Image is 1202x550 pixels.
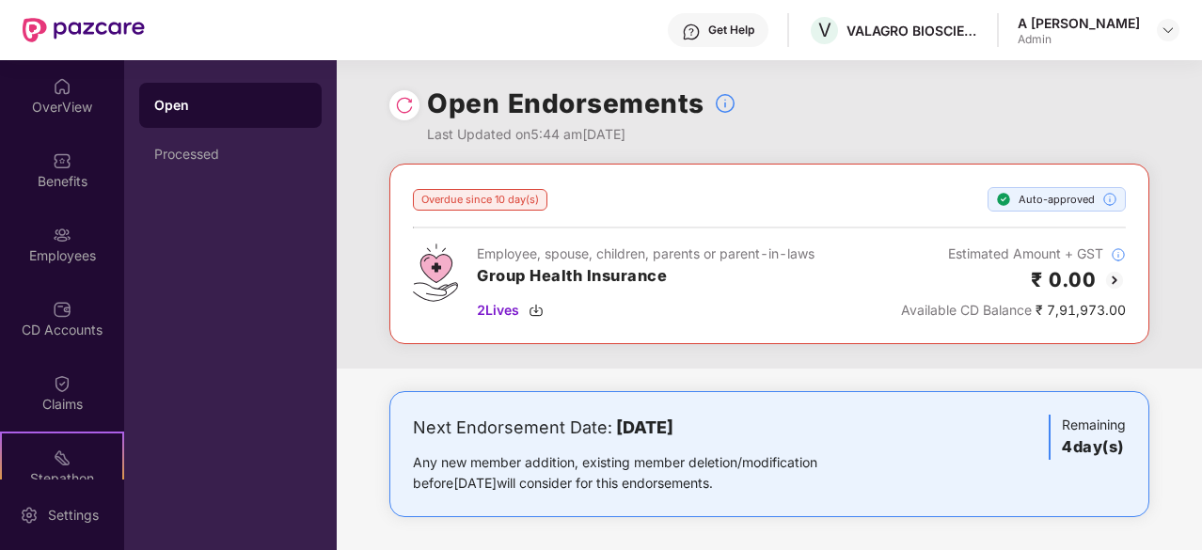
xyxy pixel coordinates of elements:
[708,23,754,38] div: Get Help
[1031,264,1096,295] h2: ₹ 0.00
[1111,247,1126,262] img: svg+xml;base64,PHN2ZyBpZD0iSW5mb18tXzMyeDMyIiBkYXRhLW5hbWU9IkluZm8gLSAzMngzMiIgeG1sbnM9Imh0dHA6Ly...
[154,147,307,162] div: Processed
[846,22,978,39] div: VALAGRO BIOSCIENCES
[427,83,704,124] h1: Open Endorsements
[395,96,414,115] img: svg+xml;base64,PHN2ZyBpZD0iUmVsb2FkLTMyeDMyIiB4bWxucz0iaHR0cDovL3d3dy53My5vcmcvMjAwMC9zdmciIHdpZH...
[53,374,71,393] img: svg+xml;base64,PHN2ZyBpZD0iQ2xhaW0iIHhtbG5zPSJodHRwOi8vd3d3LnczLm9yZy8yMDAwL3N2ZyIgd2lkdGg9IjIwIi...
[53,151,71,170] img: svg+xml;base64,PHN2ZyBpZD0iQmVuZWZpdHMiIHhtbG5zPSJodHRwOi8vd3d3LnczLm9yZy8yMDAwL3N2ZyIgd2lkdGg9Ij...
[901,300,1126,321] div: ₹ 7,91,973.00
[477,244,815,264] div: Employee, spouse, children, parents or parent-in-laws
[53,77,71,96] img: svg+xml;base64,PHN2ZyBpZD0iSG9tZSIgeG1sbnM9Imh0dHA6Ly93d3cudzMub3JnLzIwMDAvc3ZnIiB3aWR0aD0iMjAiIG...
[477,300,519,321] span: 2 Lives
[901,302,1032,318] span: Available CD Balance
[413,415,877,441] div: Next Endorsement Date:
[413,244,458,302] img: svg+xml;base64,PHN2ZyB4bWxucz0iaHR0cDovL3d3dy53My5vcmcvMjAwMC9zdmciIHdpZHRoPSI0Ny43MTQiIGhlaWdodD...
[427,124,736,145] div: Last Updated on 5:44 am[DATE]
[53,448,71,467] img: svg+xml;base64,PHN2ZyB4bWxucz0iaHR0cDovL3d3dy53My5vcmcvMjAwMC9zdmciIHdpZHRoPSIyMSIgaGVpZ2h0PSIyMC...
[1062,435,1126,460] h3: 4 day(s)
[154,96,307,115] div: Open
[53,226,71,244] img: svg+xml;base64,PHN2ZyBpZD0iRW1wbG95ZWVzIiB4bWxucz0iaHR0cDovL3d3dy53My5vcmcvMjAwMC9zdmciIHdpZHRoPS...
[477,264,815,289] h3: Group Health Insurance
[1103,269,1126,291] img: svg+xml;base64,PHN2ZyBpZD0iQmFjay0yMHgyMCIgeG1sbnM9Imh0dHA6Ly93d3cudzMub3JnLzIwMDAvc3ZnIiB3aWR0aD...
[682,23,701,41] img: svg+xml;base64,PHN2ZyBpZD0iSGVscC0zMngzMiIgeG1sbnM9Imh0dHA6Ly93d3cudzMub3JnLzIwMDAvc3ZnIiB3aWR0aD...
[413,452,877,494] div: Any new member addition, existing member deletion/modification before [DATE] will consider for th...
[901,244,1126,264] div: Estimated Amount + GST
[1018,32,1140,47] div: Admin
[1161,23,1176,38] img: svg+xml;base64,PHN2ZyBpZD0iRHJvcGRvd24tMzJ4MzIiIHhtbG5zPSJodHRwOi8vd3d3LnczLm9yZy8yMDAwL3N2ZyIgd2...
[818,19,831,41] span: V
[714,92,736,115] img: svg+xml;base64,PHN2ZyBpZD0iSW5mb18tXzMyeDMyIiBkYXRhLW5hbWU9IkluZm8gLSAzMngzMiIgeG1sbnM9Imh0dHA6Ly...
[2,469,122,488] div: Stepathon
[413,189,547,211] div: Overdue since 10 day(s)
[988,187,1126,212] div: Auto-approved
[53,300,71,319] img: svg+xml;base64,PHN2ZyBpZD0iQ0RfQWNjb3VudHMiIGRhdGEtbmFtZT0iQ0QgQWNjb3VudHMiIHhtbG5zPSJodHRwOi8vd3...
[23,18,145,42] img: New Pazcare Logo
[1018,14,1140,32] div: A [PERSON_NAME]
[1102,192,1117,207] img: svg+xml;base64,PHN2ZyBpZD0iSW5mb18tXzMyeDMyIiBkYXRhLW5hbWU9IkluZm8gLSAzMngzMiIgeG1sbnM9Imh0dHA6Ly...
[616,417,673,437] b: [DATE]
[20,506,39,525] img: svg+xml;base64,PHN2ZyBpZD0iU2V0dGluZy0yMHgyMCIgeG1sbnM9Imh0dHA6Ly93d3cudzMub3JnLzIwMDAvc3ZnIiB3aW...
[529,303,544,318] img: svg+xml;base64,PHN2ZyBpZD0iRG93bmxvYWQtMzJ4MzIiIHhtbG5zPSJodHRwOi8vd3d3LnczLm9yZy8yMDAwL3N2ZyIgd2...
[42,506,104,525] div: Settings
[1049,415,1126,460] div: Remaining
[996,192,1011,207] img: svg+xml;base64,PHN2ZyBpZD0iU3RlcC1Eb25lLTE2eDE2IiB4bWxucz0iaHR0cDovL3d3dy53My5vcmcvMjAwMC9zdmciIH...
